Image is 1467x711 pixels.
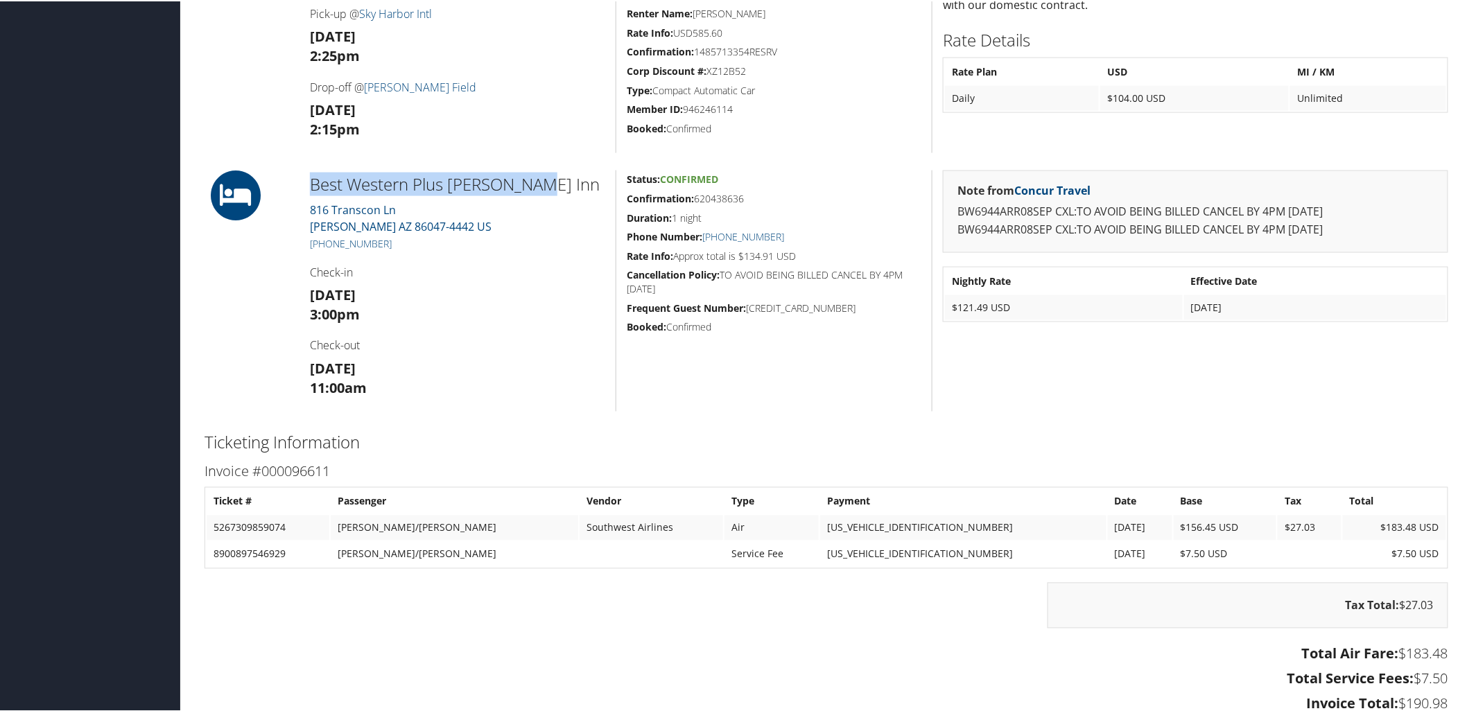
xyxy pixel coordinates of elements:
strong: Total Service Fees: [1287,668,1414,687]
td: $104.00 USD [1100,85,1289,109]
a: [PHONE_NUMBER] [702,229,784,242]
td: Daily [945,85,1099,109]
th: Rate Plan [945,58,1099,83]
h5: 946246114 [627,101,921,115]
strong: Tax Total: [1346,597,1400,612]
strong: Renter Name: [627,6,693,19]
td: $183.48 USD [1343,514,1446,539]
td: [DATE] [1108,514,1172,539]
h5: 620438636 [627,191,921,204]
td: Service Fee [724,541,819,565]
h3: $7.50 [205,668,1448,687]
strong: 11:00am [310,378,367,396]
strong: Status: [627,171,660,184]
h5: USD585.60 [627,25,921,39]
h4: Check-in [310,263,605,279]
th: Vendor [580,488,724,513]
td: [US_VEHICLE_IDENTIFICATION_NUMBER] [820,541,1106,565]
strong: Rate Info: [627,25,673,38]
strong: Corp Discount #: [627,63,706,76]
strong: Type: [627,82,652,96]
a: Sky Harbor Intl [359,5,432,20]
strong: Confirmation: [627,44,694,57]
h2: Rate Details [943,27,1448,51]
strong: Booked: [627,121,666,134]
th: Ticket # [207,488,329,513]
div: $27.03 [1048,581,1448,627]
h3: $183.48 [205,643,1448,662]
td: [DATE] [1108,541,1172,565]
strong: [DATE] [310,284,356,303]
td: [US_VEHICLE_IDENTIFICATION_NUMBER] [820,514,1106,539]
th: Passenger [331,488,578,513]
h5: Confirmed [627,319,921,333]
h5: XZ12B52 [627,63,921,77]
strong: Rate Info: [627,248,673,261]
td: $7.50 USD [1174,541,1277,565]
th: MI / KM [1290,58,1446,83]
td: $156.45 USD [1174,514,1277,539]
h3: Invoice #000096611 [205,461,1448,480]
td: [DATE] [1184,294,1446,319]
strong: 3:00pm [310,304,360,322]
strong: Total Air Fare: [1302,643,1399,662]
h4: Drop-off @ [310,78,605,94]
th: Effective Date [1184,267,1446,292]
h2: Best Western Plus [PERSON_NAME] Inn [310,171,605,195]
strong: Duration: [627,210,672,223]
th: Base [1174,488,1277,513]
td: 5267309859074 [207,514,329,539]
strong: [DATE] [310,99,356,118]
th: Tax [1278,488,1342,513]
th: Total [1343,488,1446,513]
th: Date [1108,488,1172,513]
strong: Note from [957,182,1091,197]
a: [PERSON_NAME] Field [364,78,476,94]
h5: [PERSON_NAME] [627,6,921,19]
th: Payment [820,488,1106,513]
h2: Ticketing Information [205,430,1448,453]
strong: Member ID: [627,101,683,114]
h5: [CREDIT_CARD_NUMBER] [627,300,921,314]
strong: Cancellation Policy: [627,267,720,280]
td: Air [724,514,819,539]
td: $27.03 [1278,514,1342,539]
h4: Pick-up @ [310,5,605,20]
th: Nightly Rate [945,267,1183,292]
a: [PHONE_NUMBER] [310,236,392,249]
h5: Compact Automatic Car [627,82,921,96]
td: [PERSON_NAME]/[PERSON_NAME] [331,541,578,565]
td: $7.50 USD [1343,541,1446,565]
td: $121.49 USD [945,294,1183,319]
a: Concur Travel [1014,182,1091,197]
h4: Check-out [310,337,605,352]
a: 816 Transcon Ln[PERSON_NAME] AZ 86047-4442 US [310,201,492,233]
th: Type [724,488,819,513]
td: Unlimited [1290,85,1446,109]
strong: 2:25pm [310,45,360,64]
strong: [DATE] [310,26,356,44]
td: 8900897546929 [207,541,329,565]
th: USD [1100,58,1289,83]
h5: Confirmed [627,121,921,134]
td: [PERSON_NAME]/[PERSON_NAME] [331,514,578,539]
h5: 1 night [627,210,921,224]
p: BW6944ARR08SEP CXL:TO AVOID BEING BILLED CANCEL BY 4PM [DATE] BW6944ARR08SEP CXL:TO AVOID BEING B... [957,202,1434,237]
strong: Booked: [627,319,666,332]
strong: Confirmation: [627,191,694,204]
span: Confirmed [660,171,718,184]
strong: [DATE] [310,358,356,377]
h5: Approx total is $134.91 USD [627,248,921,262]
td: Southwest Airlines [580,514,724,539]
h5: TO AVOID BEING BILLED CANCEL BY 4PM [DATE] [627,267,921,294]
h5: 1485713354RESRV [627,44,921,58]
strong: Phone Number: [627,229,702,242]
strong: Frequent Guest Number: [627,300,746,313]
strong: 2:15pm [310,119,360,137]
